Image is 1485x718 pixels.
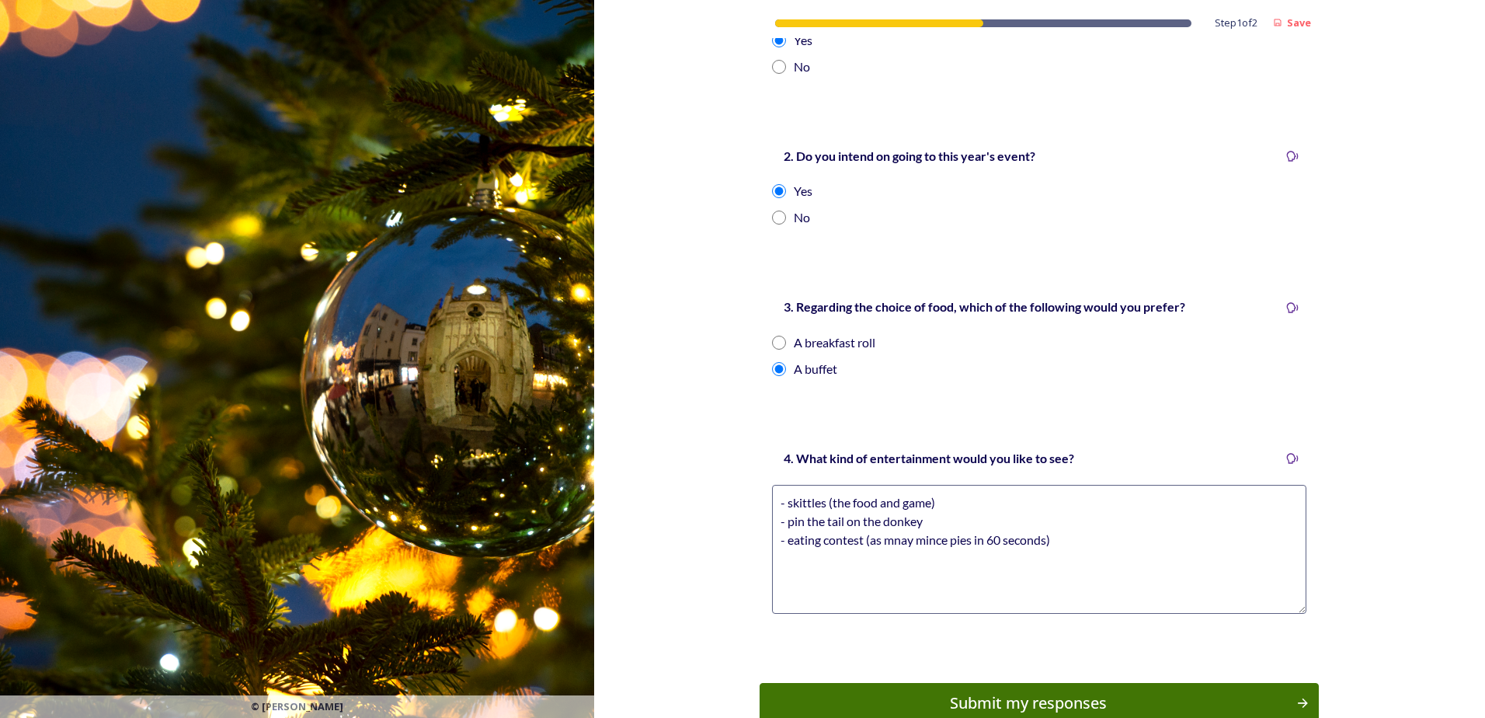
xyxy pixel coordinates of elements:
div: Yes [794,182,812,200]
span: © [PERSON_NAME] [251,699,343,714]
textarea: - skittles (the food and game) - pin the tail on the donkey - eating contest (as mnay mince pies ... [772,485,1306,614]
div: No [794,58,810,76]
strong: 4. What kind of entertainment would you like to see? [784,451,1074,465]
strong: 3. Regarding the choice of food, which of the following would you prefer? [784,299,1185,314]
div: A buffet [794,360,837,378]
div: A breakfast roll [794,333,875,352]
div: Submit my responses [768,692,1288,715]
strong: Save [1287,16,1311,30]
strong: 2. Do you intend on going to this year's event? [784,148,1035,163]
span: Step 1 of 2 [1215,16,1257,30]
div: Yes [794,31,812,50]
div: No [794,208,810,227]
